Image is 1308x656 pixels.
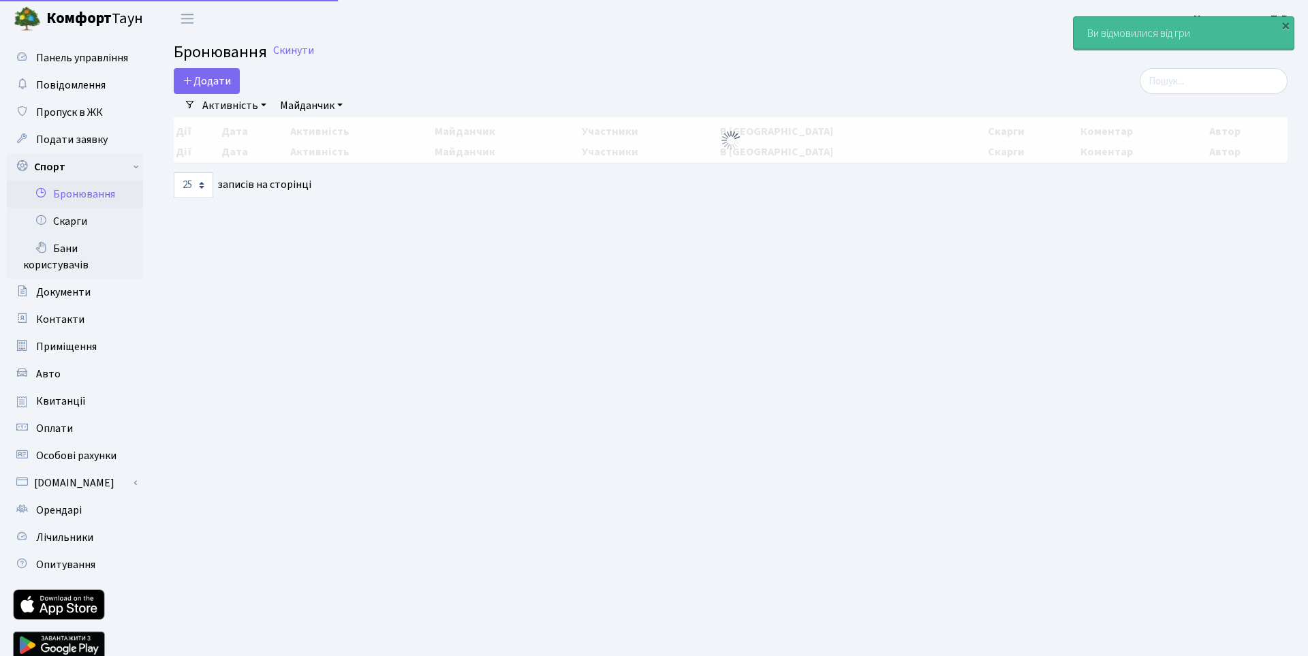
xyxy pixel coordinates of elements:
span: Авто [36,366,61,381]
a: Квитанції [7,388,143,415]
select: записів на сторінці [174,172,213,198]
span: Оплати [36,421,73,436]
span: Опитування [36,557,95,572]
a: Скарги [7,208,143,235]
a: Документи [7,279,143,306]
a: Панель управління [7,44,143,72]
span: Таун [46,7,143,31]
button: Додати [174,68,240,94]
a: Бани користувачів [7,235,143,279]
b: Комфорт [46,7,112,29]
span: Повідомлення [36,78,106,93]
a: Опитування [7,551,143,578]
span: Лічильники [36,530,93,545]
span: Контакти [36,312,84,327]
a: [DOMAIN_NAME] [7,469,143,497]
a: Активність [197,94,272,117]
a: Спорт [7,153,143,181]
a: Повідомлення [7,72,143,99]
span: Квитанції [36,394,86,409]
a: Приміщення [7,333,143,360]
img: logo.png [14,5,41,33]
a: Скинути [273,44,314,57]
a: Каричковська Т. В. [1194,11,1292,27]
div: × [1279,18,1292,32]
a: Подати заявку [7,126,143,153]
input: Пошук... [1140,68,1288,94]
span: Пропуск в ЖК [36,105,103,120]
a: Контакти [7,306,143,333]
span: Панель управління [36,50,128,65]
button: Переключити навігацію [170,7,204,30]
span: Документи [36,285,91,300]
a: Майданчик [275,94,348,117]
img: Обробка... [720,129,742,151]
a: Авто [7,360,143,388]
span: Особові рахунки [36,448,116,463]
a: Бронювання [7,181,143,208]
span: Приміщення [36,339,97,354]
a: Оплати [7,415,143,442]
span: Орендарі [36,503,82,518]
div: Ви відмовилися від гри [1074,17,1294,50]
a: Орендарі [7,497,143,524]
span: Подати заявку [36,132,108,147]
b: Каричковська Т. В. [1194,12,1292,27]
span: Бронювання [174,40,267,64]
a: Пропуск в ЖК [7,99,143,126]
a: Особові рахунки [7,442,143,469]
label: записів на сторінці [174,172,311,198]
a: Лічильники [7,524,143,551]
